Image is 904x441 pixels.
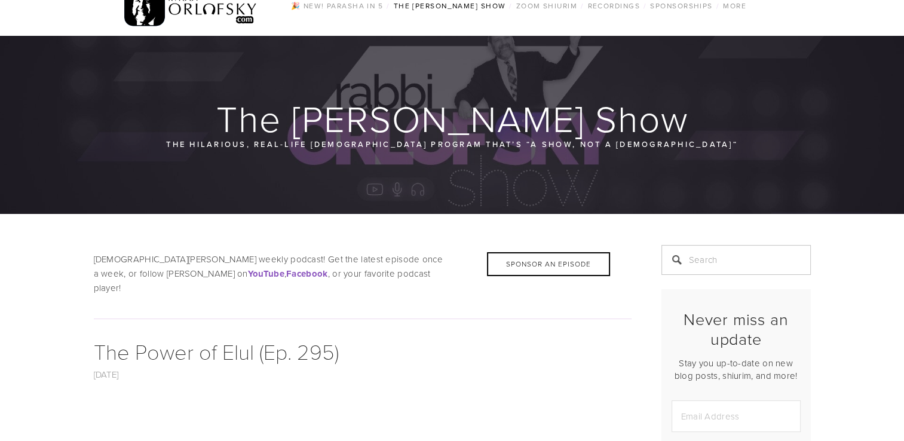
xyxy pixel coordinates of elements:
input: Search [661,245,811,275]
span: / [509,1,512,11]
a: [DATE] [94,368,119,381]
a: Facebook [286,267,327,280]
span: / [643,1,646,11]
div: Sponsor an Episode [487,252,610,276]
h1: The [PERSON_NAME] Show [94,99,812,137]
span: / [716,1,719,11]
h2: Never miss an update [672,310,801,348]
a: The Power of Elul (Ep. 295) [94,336,339,366]
input: Email Address [672,400,801,432]
p: Stay you up-to-date on new blog posts, shiurim, and more! [672,357,801,382]
p: The hilarious, real-life [DEMOGRAPHIC_DATA] program that’s “a show, not a [DEMOGRAPHIC_DATA]“ [166,137,739,151]
span: / [387,1,390,11]
p: [DEMOGRAPHIC_DATA][PERSON_NAME] weekly podcast! Get the latest episode once a week, or follow [PE... [94,252,632,295]
a: YouTube [248,267,284,280]
span: / [581,1,584,11]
